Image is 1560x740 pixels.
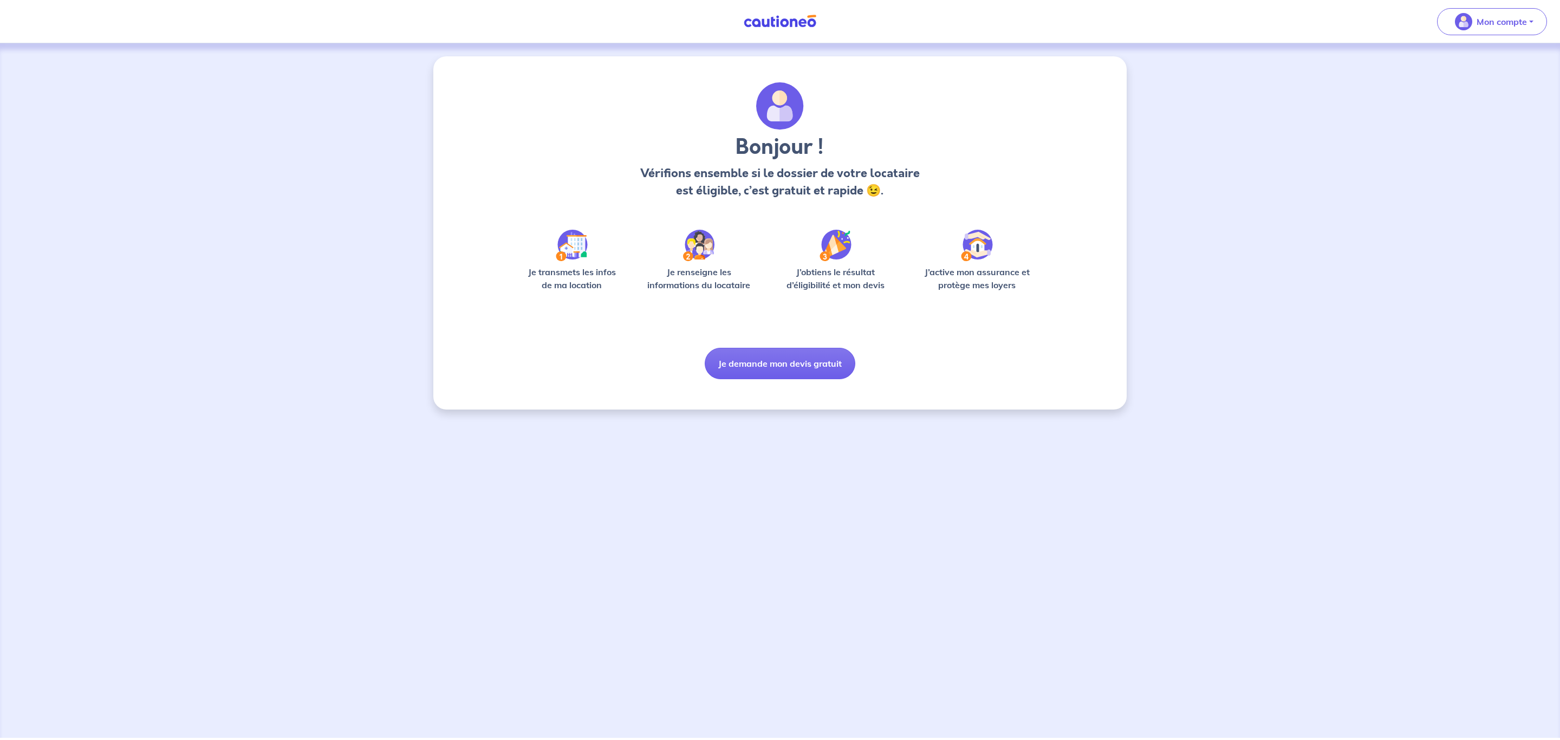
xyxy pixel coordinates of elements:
[756,82,804,130] img: archivate
[1477,15,1527,28] p: Mon compte
[961,230,993,261] img: /static/bfff1cf634d835d9112899e6a3df1a5d/Step-4.svg
[820,230,851,261] img: /static/f3e743aab9439237c3e2196e4328bba9/Step-3.svg
[705,348,855,379] button: Je demande mon devis gratuit
[775,265,897,291] p: J’obtiens le résultat d’éligibilité et mon devis
[637,134,922,160] h3: Bonjour !
[641,265,757,291] p: Je renseigne les informations du locataire
[914,265,1040,291] p: J’active mon assurance et protège mes loyers
[739,15,821,28] img: Cautioneo
[1455,13,1472,30] img: illu_account_valid_menu.svg
[556,230,588,261] img: /static/90a569abe86eec82015bcaae536bd8e6/Step-1.svg
[637,165,922,199] p: Vérifions ensemble si le dossier de votre locataire est éligible, c’est gratuit et rapide 😉.
[520,265,623,291] p: Je transmets les infos de ma location
[683,230,714,261] img: /static/c0a346edaed446bb123850d2d04ad552/Step-2.svg
[1437,8,1547,35] button: illu_account_valid_menu.svgMon compte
